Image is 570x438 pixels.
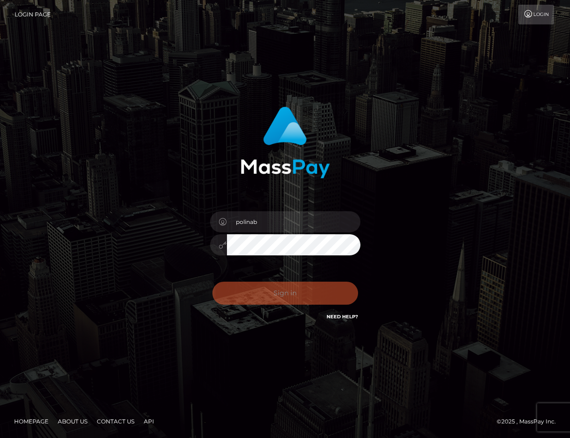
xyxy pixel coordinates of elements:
[140,414,158,429] a: API
[518,5,554,24] a: Login
[227,211,360,232] input: Username...
[497,416,563,427] div: © 2025 , MassPay Inc.
[327,314,358,320] a: Need Help?
[15,5,51,24] a: Login Page
[10,414,52,429] a: Homepage
[54,414,91,429] a: About Us
[93,414,138,429] a: Contact Us
[241,107,330,178] img: MassPay Login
